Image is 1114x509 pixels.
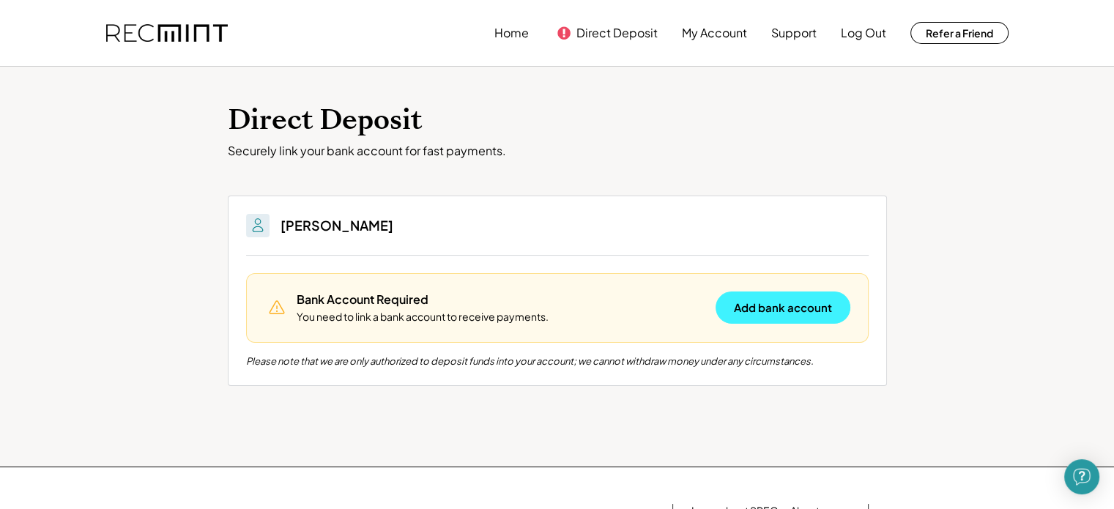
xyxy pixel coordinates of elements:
h3: [PERSON_NAME] [281,217,393,234]
button: Support [771,18,817,48]
button: Refer a Friend [910,22,1009,44]
button: Direct Deposit [576,18,658,48]
div: Securely link your bank account for fast payments. [228,144,887,159]
img: People.svg [249,217,267,234]
div: Open Intercom Messenger [1064,459,1099,494]
div: Bank Account Required [297,291,428,308]
button: My Account [682,18,747,48]
button: Add bank account [716,291,850,324]
button: Home [494,18,529,48]
div: You need to link a bank account to receive payments. [297,310,549,324]
img: recmint-logotype%403x.png [106,24,228,42]
button: Log Out [841,18,886,48]
h1: Direct Deposit [228,103,887,138]
div: Please note that we are only authorized to deposit funds into your account; we cannot withdraw mo... [246,354,814,368]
